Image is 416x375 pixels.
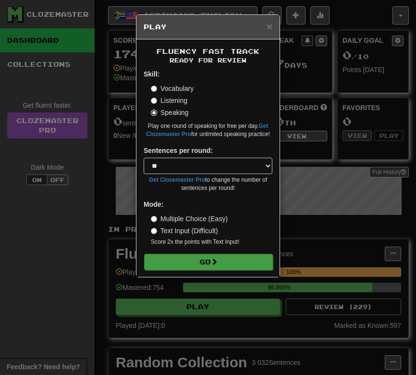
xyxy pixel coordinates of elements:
[149,176,205,183] a: Get Clozemaster Pro
[151,98,157,104] input: Listening
[151,238,272,246] small: Score 2x the points with Text Input !
[144,146,213,155] label: Sentences per round:
[151,84,194,93] label: Vocabulary
[144,254,273,270] button: Go
[151,214,228,224] label: Multiple Choice (Easy)
[151,86,157,92] input: Vocabulary
[144,176,272,192] small: to change the number of sentences per round!
[157,47,259,55] span: Fluency Fast Track
[151,228,157,234] input: Text Input (Difficult)
[144,200,163,208] strong: Mode:
[151,226,218,236] label: Text Input (Difficult)
[151,110,157,116] input: Speaking
[144,122,272,138] small: Play one round of speaking for free per day. for unlimited speaking practice!
[267,21,272,32] span: ×
[267,21,272,31] button: Close
[151,216,157,222] input: Multiple Choice (Easy)
[144,70,159,78] strong: Skill:
[144,22,272,32] h5: Play
[151,108,188,117] label: Speaking
[144,56,272,64] small: Ready for Review
[151,96,187,105] label: Listening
